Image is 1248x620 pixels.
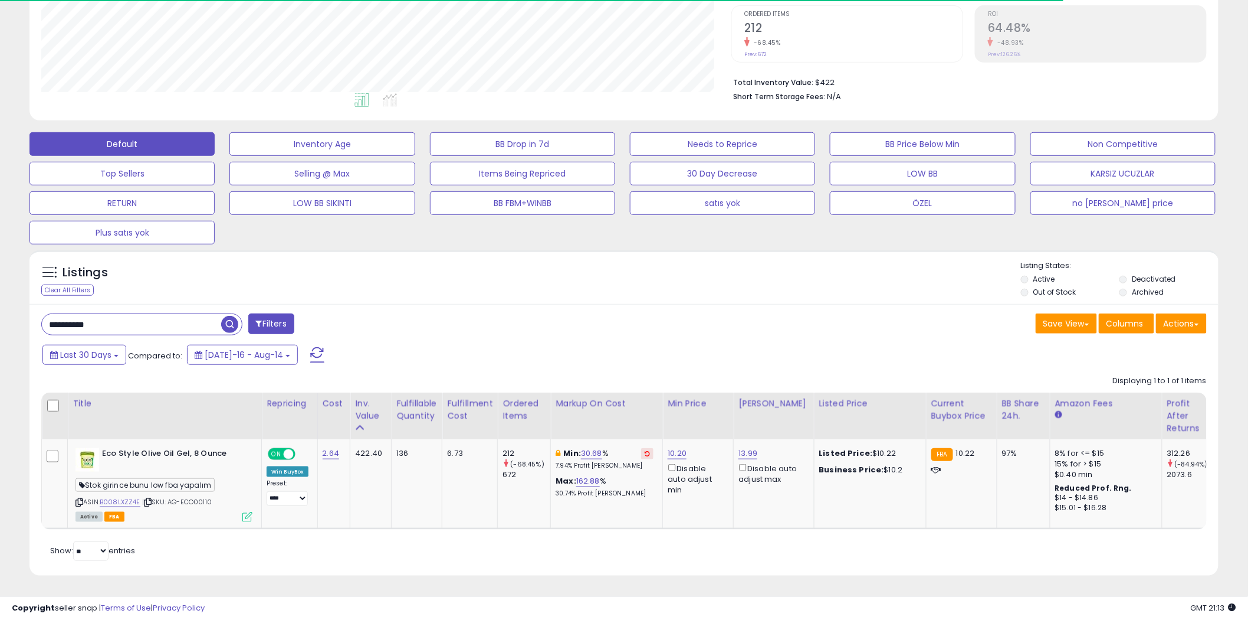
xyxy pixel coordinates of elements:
div: seller snap | | [12,603,205,614]
small: (-84.94%) [1175,459,1208,469]
button: Inventory Age [229,132,415,156]
div: Fulfillable Quantity [396,397,437,422]
div: 15% for > $15 [1055,459,1153,469]
th: The percentage added to the cost of goods (COGS) that forms the calculator for Min & Max prices. [551,393,663,439]
b: Listed Price: [819,448,873,459]
div: Displaying 1 to 1 of 1 items [1113,376,1207,387]
button: LOW BB [830,162,1015,185]
div: Clear All Filters [41,285,94,296]
button: [DATE]-16 - Aug-14 [187,345,298,365]
div: Cost [323,397,346,410]
button: Save View [1036,314,1097,334]
a: 30.68 [581,448,602,459]
div: % [556,476,653,498]
b: Reduced Prof. Rng. [1055,483,1132,493]
button: no [PERSON_NAME] price [1030,191,1216,215]
div: Disable auto adjust min [668,462,724,495]
span: 10.22 [956,448,975,459]
span: Ordered Items [744,11,963,18]
label: Active [1033,274,1055,284]
button: RETURN [29,191,215,215]
span: All listings currently available for purchase on Amazon [75,512,103,522]
label: Archived [1132,287,1164,297]
div: 136 [396,448,433,459]
h5: Listings [63,265,108,281]
div: $0.40 min [1055,469,1153,480]
p: 30.74% Profit [PERSON_NAME] [556,490,653,498]
a: 10.20 [668,448,687,459]
span: N/A [827,91,841,102]
button: Actions [1156,314,1207,334]
div: Title [73,397,257,410]
h2: 212 [744,21,963,37]
div: Fulfillment Cost [447,397,492,422]
span: OFF [294,449,313,459]
div: 312.26 [1167,448,1215,459]
img: 41EOQbkCuXL._SL40_.jpg [75,448,99,472]
strong: Copyright [12,602,55,614]
div: 2073.6 [1167,469,1215,480]
div: ASIN: [75,448,252,521]
span: | SKU: AG-ECO00110 [142,497,212,507]
button: Top Sellers [29,162,215,185]
button: satıs yok [630,191,815,215]
p: Listing States: [1021,260,1219,272]
button: Needs to Reprice [630,132,815,156]
button: BB Price Below Min [830,132,1015,156]
div: Preset: [267,479,308,506]
div: $15.01 - $16.28 [1055,503,1153,513]
span: Stok girince bunu low fba yapalım [75,478,215,492]
button: KARSIZ UCUZLAR [1030,162,1216,185]
div: 212 [503,448,550,459]
button: 30 Day Decrease [630,162,815,185]
b: Short Term Storage Fees: [733,92,825,102]
small: Prev: 672 [744,51,767,58]
div: Ordered Items [503,397,546,422]
div: Win BuyBox [267,466,308,477]
span: Columns [1106,318,1144,329]
div: Inv. value [355,397,386,422]
small: -48.93% [993,38,1024,47]
button: ÖZEL [830,191,1015,215]
button: LOW BB SIKINTI [229,191,415,215]
span: FBA [104,512,124,522]
a: Privacy Policy [153,602,205,614]
a: 162.88 [576,475,600,487]
div: % [556,448,653,470]
b: Min: [564,448,582,459]
div: $10.2 [819,465,917,475]
button: BB Drop in 7d [430,132,615,156]
div: Disable auto adjust max [738,462,804,485]
span: 2025-09-14 21:13 GMT [1191,602,1236,614]
li: $422 [733,74,1198,89]
div: $14 - $14.86 [1055,493,1153,503]
div: Repricing [267,397,313,410]
div: Current Buybox Price [931,397,992,422]
div: $10.22 [819,448,917,459]
small: -68.45% [750,38,781,47]
small: Prev: 126.26% [988,51,1020,58]
label: Deactivated [1132,274,1176,284]
div: Markup on Cost [556,397,658,410]
small: Amazon Fees. [1055,410,1062,420]
p: 7.94% Profit [PERSON_NAME] [556,462,653,470]
button: Last 30 Days [42,345,126,365]
div: Amazon Fees [1055,397,1157,410]
small: (-68.45%) [511,459,544,469]
span: [DATE]-16 - Aug-14 [205,349,283,361]
button: Items Being Repriced [430,162,615,185]
label: Out of Stock [1033,287,1076,297]
div: 422.40 [355,448,382,459]
button: Filters [248,314,294,334]
a: 13.99 [738,448,757,459]
div: BB Share 24h. [1002,397,1045,422]
div: Listed Price [819,397,921,410]
small: FBA [931,448,953,461]
div: Min Price [668,397,728,410]
div: 8% for <= $15 [1055,448,1153,459]
span: Compared to: [128,350,182,361]
div: 672 [503,469,550,480]
span: Last 30 Days [60,349,111,361]
span: Show: entries [50,545,135,556]
div: Profit After Returns [1167,397,1210,435]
